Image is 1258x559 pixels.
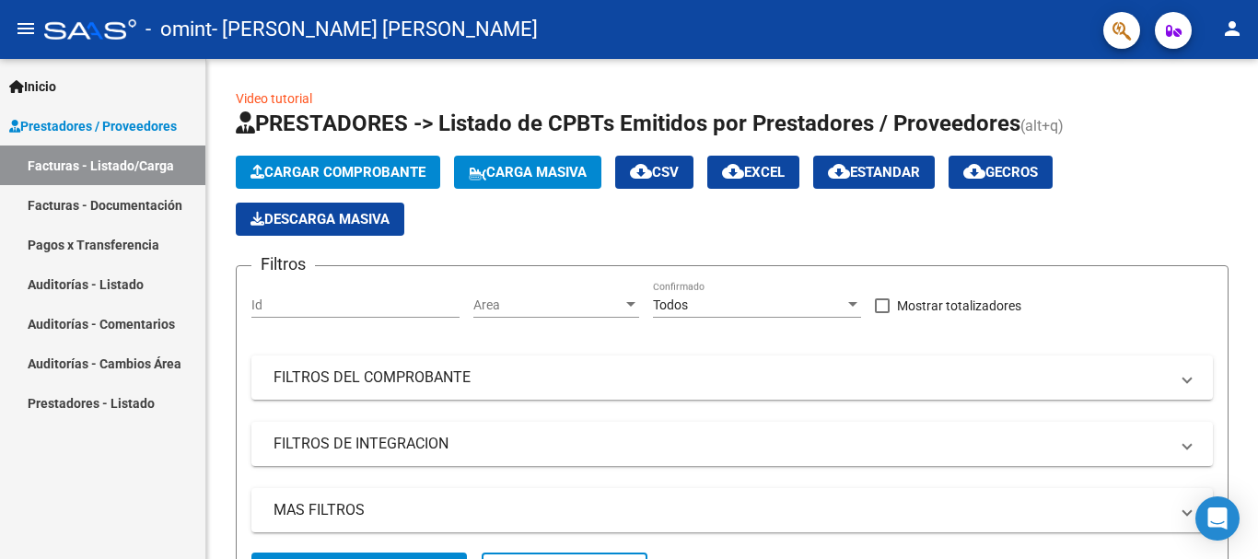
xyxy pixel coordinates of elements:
[722,160,744,182] mat-icon: cloud_download
[897,295,1021,317] span: Mostrar totalizadores
[212,9,538,50] span: - [PERSON_NAME] [PERSON_NAME]
[615,156,693,189] button: CSV
[1221,17,1243,40] mat-icon: person
[146,9,212,50] span: - omint
[251,355,1213,400] mat-expansion-panel-header: FILTROS DEL COMPROBANTE
[949,156,1053,189] button: Gecros
[707,156,799,189] button: EXCEL
[274,500,1169,520] mat-panel-title: MAS FILTROS
[630,160,652,182] mat-icon: cloud_download
[236,91,312,106] a: Video tutorial
[813,156,935,189] button: Estandar
[963,160,985,182] mat-icon: cloud_download
[236,203,404,236] app-download-masive: Descarga masiva de comprobantes (adjuntos)
[1195,496,1240,541] div: Open Intercom Messenger
[251,422,1213,466] mat-expansion-panel-header: FILTROS DE INTEGRACION
[274,367,1169,388] mat-panel-title: FILTROS DEL COMPROBANTE
[630,164,679,181] span: CSV
[236,203,404,236] button: Descarga Masiva
[236,111,1020,136] span: PRESTADORES -> Listado de CPBTs Emitidos por Prestadores / Proveedores
[15,17,37,40] mat-icon: menu
[251,488,1213,532] mat-expansion-panel-header: MAS FILTROS
[250,211,390,227] span: Descarga Masiva
[250,164,425,181] span: Cargar Comprobante
[722,164,785,181] span: EXCEL
[9,76,56,97] span: Inicio
[473,297,623,313] span: Area
[1020,117,1064,134] span: (alt+q)
[963,164,1038,181] span: Gecros
[9,116,177,136] span: Prestadores / Proveedores
[236,156,440,189] button: Cargar Comprobante
[469,164,587,181] span: Carga Masiva
[274,434,1169,454] mat-panel-title: FILTROS DE INTEGRACION
[653,297,688,312] span: Todos
[828,164,920,181] span: Estandar
[828,160,850,182] mat-icon: cloud_download
[454,156,601,189] button: Carga Masiva
[251,251,315,277] h3: Filtros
